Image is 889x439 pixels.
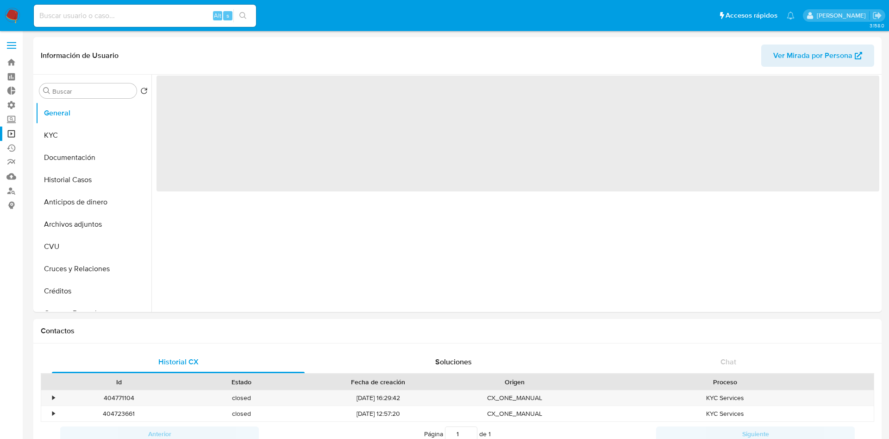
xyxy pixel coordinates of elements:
[52,87,133,95] input: Buscar
[36,146,151,169] button: Documentación
[453,390,576,406] div: CX_ONE_MANUAL
[309,377,446,387] div: Fecha de creación
[158,356,199,367] span: Historial CX
[576,390,874,406] div: KYC Services
[233,9,252,22] button: search-icon
[872,11,882,20] a: Salir
[140,87,148,97] button: Volver al orden por defecto
[226,11,229,20] span: s
[36,191,151,213] button: Anticipos de dinero
[576,406,874,421] div: KYC Services
[157,76,879,191] span: ‌
[41,326,874,336] h1: Contactos
[773,45,852,67] span: Ver Mirada por Persona
[214,11,221,20] span: Alt
[36,124,151,146] button: KYC
[787,12,795,19] a: Notificaciones
[36,258,151,280] button: Cruces y Relaciones
[64,377,174,387] div: Id
[303,390,453,406] div: [DATE] 16:29:42
[36,235,151,258] button: CVU
[488,429,491,439] span: 1
[180,390,303,406] div: closed
[187,377,296,387] div: Estado
[52,394,55,402] div: •
[726,11,777,20] span: Accesos rápidos
[582,377,867,387] div: Proceso
[43,87,50,95] button: Buscar
[303,406,453,421] div: [DATE] 12:57:20
[57,390,180,406] div: 404771104
[36,169,151,191] button: Historial Casos
[34,10,256,22] input: Buscar usuario o caso...
[52,409,55,418] div: •
[180,406,303,421] div: closed
[36,102,151,124] button: General
[761,45,874,67] button: Ver Mirada por Persona
[720,356,736,367] span: Chat
[36,213,151,235] button: Archivos adjuntos
[41,51,119,60] h1: Información de Usuario
[817,11,869,20] p: gustavo.deseta@mercadolibre.com
[435,356,472,367] span: Soluciones
[460,377,570,387] div: Origen
[36,280,151,302] button: Créditos
[453,406,576,421] div: CX_ONE_MANUAL
[36,302,151,324] button: Cuentas Bancarias
[57,406,180,421] div: 404723661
